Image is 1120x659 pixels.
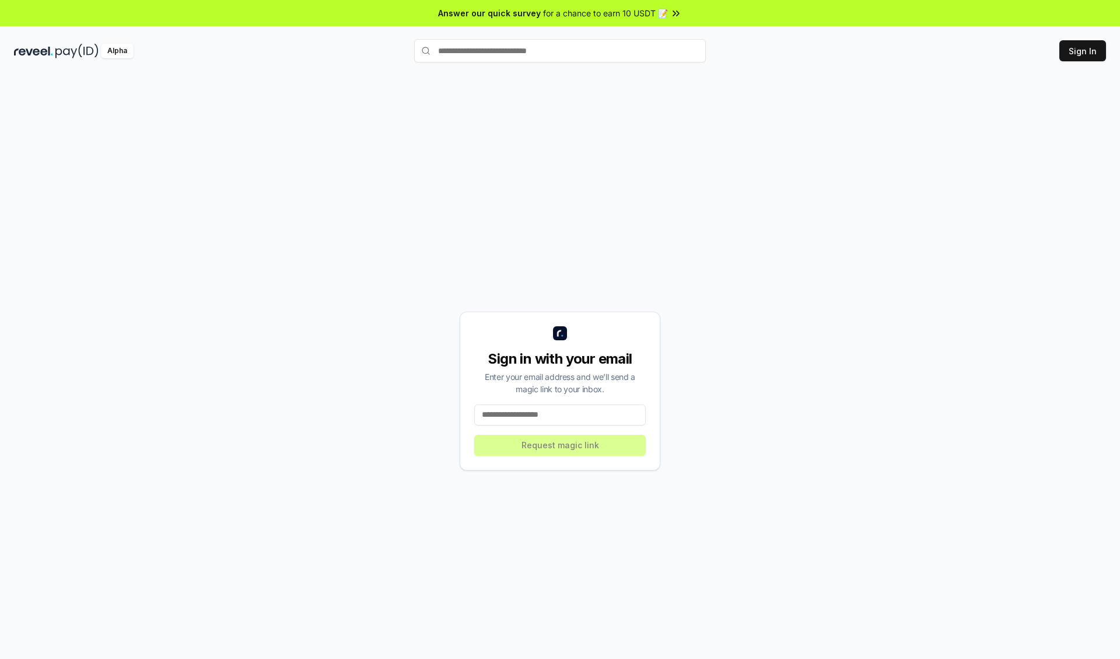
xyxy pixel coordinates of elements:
span: Answer our quick survey [438,7,541,19]
img: reveel_dark [14,44,53,58]
img: logo_small [553,326,567,340]
img: pay_id [55,44,99,58]
div: Sign in with your email [474,350,646,368]
div: Alpha [101,44,134,58]
span: for a chance to earn 10 USDT 📝 [543,7,668,19]
div: Enter your email address and we’ll send a magic link to your inbox. [474,371,646,395]
button: Sign In [1059,40,1106,61]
